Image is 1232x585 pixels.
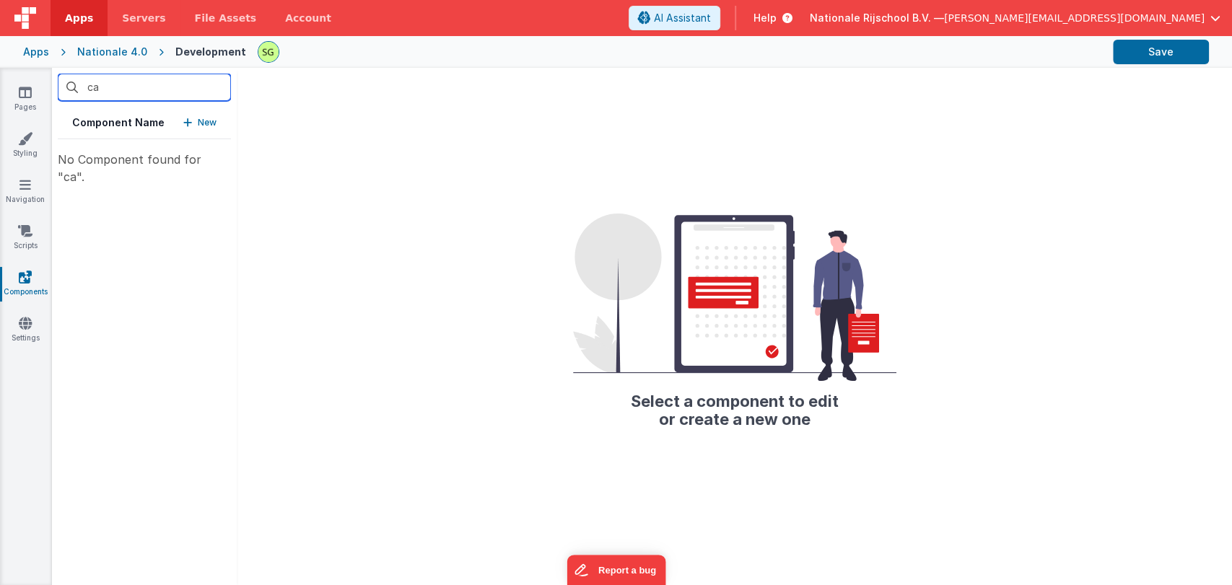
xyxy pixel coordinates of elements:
input: Search components [58,74,231,101]
div: No Component found for "ca". [58,151,231,185]
div: Apps [23,45,49,59]
span: [PERSON_NAME][EMAIL_ADDRESS][DOMAIN_NAME] [944,11,1205,25]
button: AI Assistant [629,6,720,30]
div: Nationale 4.0 [77,45,147,59]
span: Nationale Rijschool B.V. — [810,11,944,25]
h5: Component Name [72,115,165,130]
p: New [198,115,217,130]
span: AI Assistant [654,11,711,25]
button: Save [1113,40,1209,64]
h2: Select a component to edit or create a new one [573,381,896,427]
iframe: Marker.io feedback button [567,555,665,585]
button: New [183,115,217,130]
span: Servers [122,11,165,25]
img: 497ae24fd84173162a2d7363e3b2f127 [258,42,279,62]
span: Help [753,11,777,25]
span: File Assets [195,11,257,25]
span: Apps [65,11,93,25]
div: Development [175,45,246,59]
button: Nationale Rijschool B.V. — [PERSON_NAME][EMAIL_ADDRESS][DOMAIN_NAME] [810,11,1220,25]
